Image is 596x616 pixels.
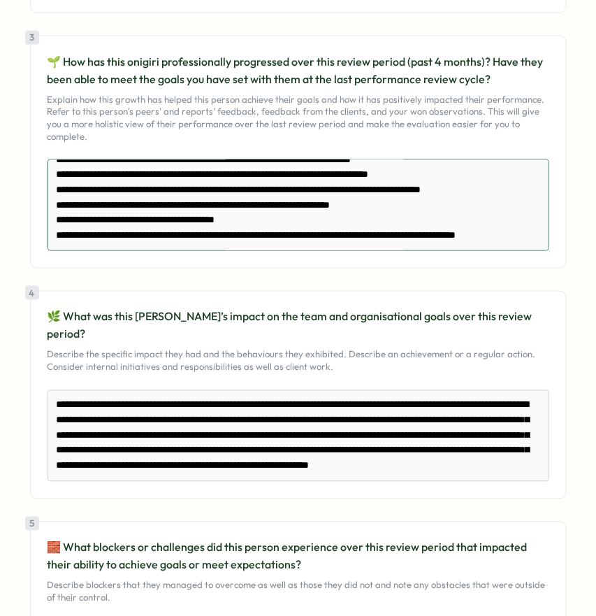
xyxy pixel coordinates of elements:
[25,517,39,531] div: 5
[48,539,549,574] p: 🧱 What blockers or challenges did this person experience over this review period that impacted th...
[48,349,549,373] p: Describe the specific impact they had and the behaviours they exhibited. Describe an achievement ...
[48,580,549,604] p: Describe blockers that they managed to overcome as well as those they did not and note any obstac...
[48,308,549,343] p: 🌿 What was this [PERSON_NAME]’s impact on the team and organisational goals over this review period?
[25,286,39,300] div: 4
[48,53,549,88] p: 🌱 How has this onigiri professionally progressed over this review period (past 4 months)? Have th...
[48,94,549,143] p: Explain how this growth has helped this person achieve their goals and how it has positively impa...
[25,31,39,45] div: 3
